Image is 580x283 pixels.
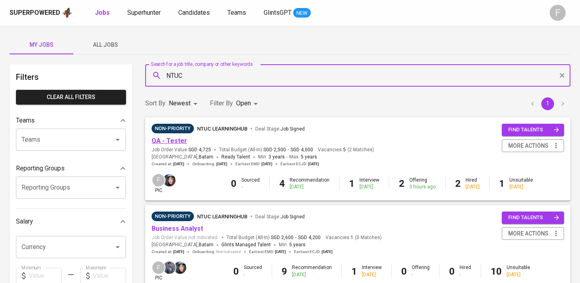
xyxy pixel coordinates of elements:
[233,266,239,277] b: 0
[152,125,194,133] span: Non-Priority
[152,137,187,144] a: QA - Tester
[169,96,200,111] div: Newest
[279,242,306,247] span: Min.
[14,40,69,50] span: My Jobs
[322,249,333,255] span: [DATE]
[227,8,248,18] a: Teams
[127,8,162,18] a: Superhunter
[282,266,287,277] b: 9
[399,178,404,189] b: 2
[502,227,564,240] button: more actions
[508,213,559,222] span: find talents
[235,161,272,167] span: Earliest EMD :
[163,261,176,274] img: jhon@glints.com
[152,225,203,232] a: Business Analyst
[255,126,305,132] span: Deal Stage :
[308,161,319,167] span: [DATE]
[152,161,184,167] span: Created at :
[507,264,530,278] div: Unsuitable
[502,139,564,152] button: more actions
[499,178,505,189] b: 1
[236,99,251,107] span: Open
[255,214,305,220] span: Deal Stage :
[359,177,379,190] div: Interview
[289,154,317,160] span: Max.
[294,249,333,255] span: Earliest ECJD :
[95,9,110,16] b: Jobs
[152,241,213,249] span: [GEOGRAPHIC_DATA] ,
[127,9,161,16] span: Superhunter
[286,153,288,161] span: -
[412,271,430,278] div: -
[362,271,382,278] div: [DATE]
[152,212,194,220] span: Non-Priority
[466,177,479,190] div: Hired
[241,184,260,190] div: -
[290,184,329,190] div: [DATE]
[173,161,184,167] span: [DATE]
[152,153,213,161] span: [GEOGRAPHIC_DATA] ,
[152,173,166,187] div: F
[16,217,33,226] p: Salary
[290,177,329,190] div: Recommendation
[326,234,382,241] span: Vacancies ( 0 Matches )
[216,161,227,167] span: [DATE]
[550,5,566,21] div: F
[152,249,184,255] span: Created at :
[288,146,289,153] span: -
[192,161,227,167] span: Onboarding :
[169,99,191,108] p: Newest
[541,97,554,110] button: page 1
[152,261,166,275] div: F
[264,8,311,18] a: GlintsGPT NEW
[295,234,296,241] span: -
[10,8,60,18] div: Superpowered
[280,126,305,132] span: Job Signed
[227,9,246,16] span: Teams
[197,214,247,220] span: NTUC LearningHub
[152,124,194,133] div: Sufficient Talents in Pipeline
[78,40,132,50] span: All Jobs
[508,229,548,239] span: more actions
[112,241,123,253] button: Open
[292,264,332,278] div: Recommendation
[152,173,166,194] div: pic
[249,249,286,255] span: Earliest EMD :
[112,134,123,145] button: Open
[244,271,262,278] div: -
[455,178,461,189] b: 2
[221,242,271,247] span: Glints Managed Talent
[292,271,332,278] div: [DATE]
[188,146,211,153] span: SGD 4,725
[261,161,272,167] span: [DATE]
[301,154,317,160] span: 5 years
[16,116,35,125] p: Teams
[199,241,213,249] span: Batam
[152,261,166,281] div: pic
[16,160,126,176] div: Reporting Groups
[349,178,355,189] b: 1
[263,146,286,153] span: SGD 2,500
[173,249,184,255] span: [DATE]
[163,174,176,186] img: diazagista@glints.com
[509,177,533,190] div: Unsuitable
[22,92,120,102] span: Clear All filters
[95,8,111,18] a: Jobs
[231,178,237,189] b: 0
[351,266,357,277] b: 1
[460,271,471,278] div: -
[556,70,568,81] button: Clear
[509,184,533,190] div: [DATE]
[449,266,455,277] b: 0
[466,184,479,190] div: [DATE]
[491,266,502,277] b: 10
[258,154,285,160] span: Min.
[145,99,166,108] p: Sort By
[152,146,211,153] span: Job Order Value
[293,9,311,17] span: NEW
[221,154,250,160] span: Ready Talent
[219,146,313,153] span: Total Budget (All-In)
[241,177,260,190] div: Sourced
[280,214,305,220] span: Job Signed
[216,249,241,255] span: Not indicated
